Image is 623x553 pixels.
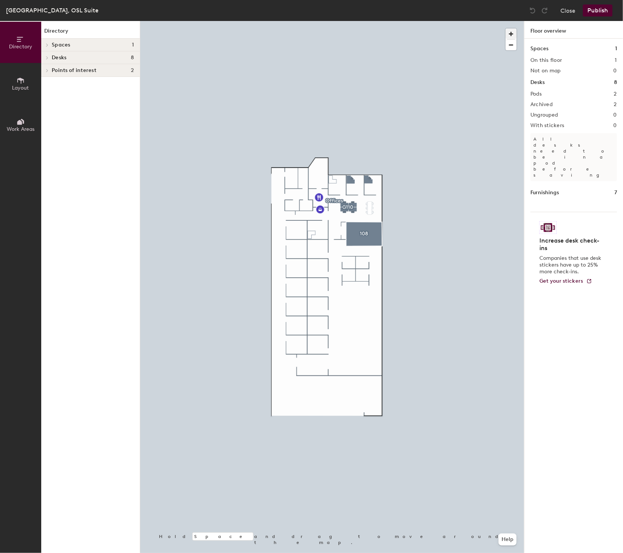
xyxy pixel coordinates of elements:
[539,278,592,285] a: Get your stickers
[539,237,604,252] h4: Increase desk check-ins
[524,21,623,39] h1: Floor overview
[530,189,559,197] h1: Furnishings
[132,42,134,48] span: 1
[12,85,29,91] span: Layout
[530,45,548,53] h1: Spaces
[539,255,604,275] p: Companies that use desk stickers have up to 25% more check-ins.
[52,67,96,73] span: Points of interest
[9,43,32,50] span: Directory
[530,133,617,181] p: All desks need to be in a pod before saving
[614,78,617,87] h1: 8
[614,91,617,97] h2: 2
[52,55,66,61] span: Desks
[530,102,553,108] h2: Archived
[615,45,617,53] h1: 1
[560,4,575,16] button: Close
[131,67,134,73] span: 2
[614,123,617,129] h2: 0
[614,189,617,197] h1: 7
[583,4,613,16] button: Publish
[530,112,558,118] h2: Ungrouped
[52,42,70,48] span: Spaces
[530,91,542,97] h2: Pods
[41,27,140,39] h1: Directory
[499,534,517,546] button: Help
[131,55,134,61] span: 8
[539,278,583,284] span: Get your stickers
[530,68,561,74] h2: Not on map
[539,221,557,234] img: Sticker logo
[7,126,34,132] span: Work Areas
[615,57,617,63] h2: 1
[530,123,565,129] h2: With stickers
[614,112,617,118] h2: 0
[530,78,545,87] h1: Desks
[541,7,548,14] img: Redo
[614,68,617,74] h2: 0
[530,57,562,63] h2: On this floor
[614,102,617,108] h2: 2
[6,6,99,15] div: [GEOGRAPHIC_DATA], OSL Suite
[529,7,536,14] img: Undo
